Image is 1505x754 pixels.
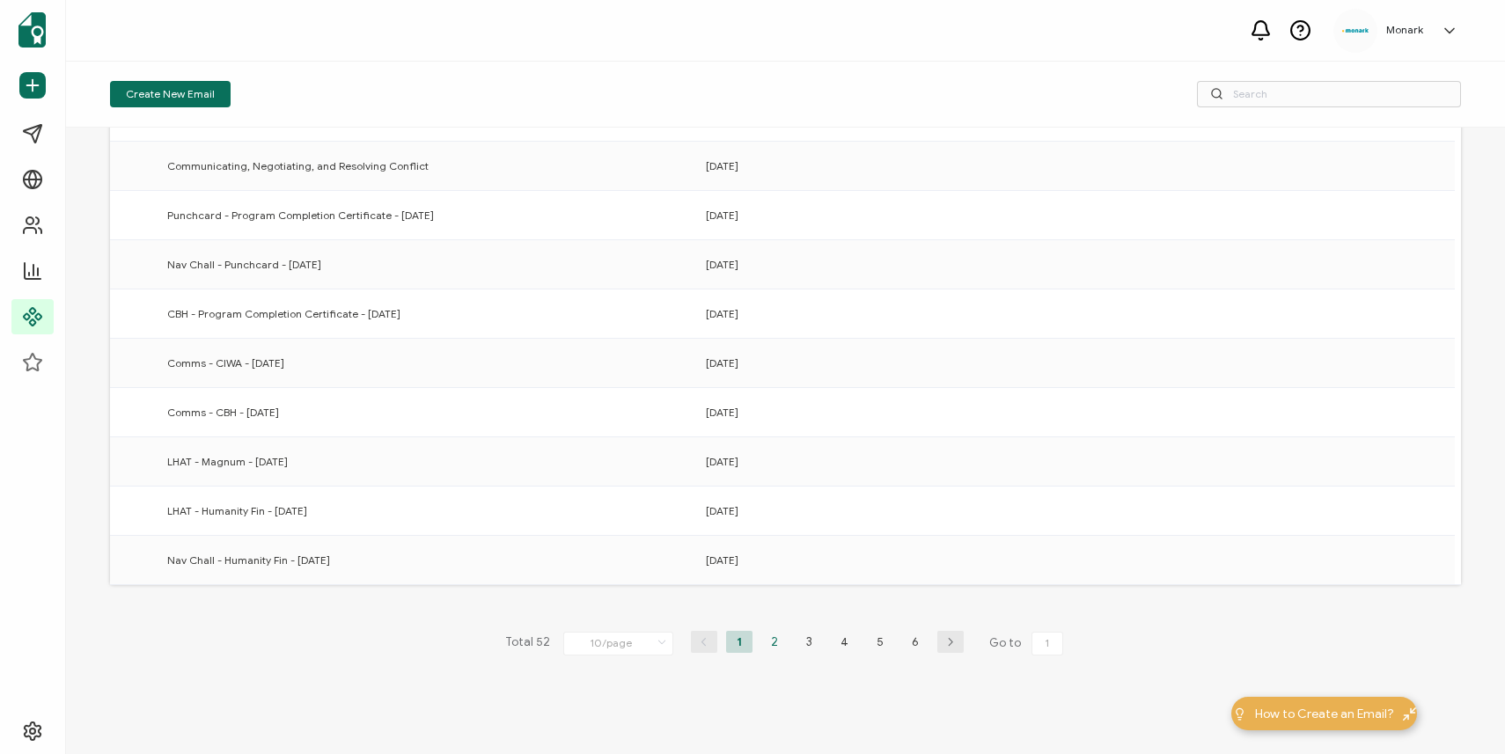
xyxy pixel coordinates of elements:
div: [DATE] [697,402,1235,422]
div: [DATE] [697,156,1235,176]
div: [DATE] [697,304,1235,324]
span: Nav Chall - Humanity Fin - [DATE] [167,550,330,570]
li: 6 [902,631,929,653]
h5: Monark [1386,24,1423,36]
img: sertifier-logomark-colored.svg [18,12,46,48]
span: LHAT - Humanity Fin - [DATE] [167,501,307,521]
input: Select [563,632,673,655]
div: [DATE] [697,451,1235,472]
li: 2 [761,631,788,653]
input: Search [1197,81,1461,107]
li: 5 [867,631,893,653]
span: Go to [989,631,1067,655]
span: Communicating, Negotiating, and Resolving Conflict [167,156,429,176]
img: 0563c257-c268-459f-8f5a-943513c310c2.png [1342,28,1369,33]
span: Total 52 [505,631,550,655]
li: 4 [832,631,858,653]
iframe: Chat Widget [1417,670,1505,754]
button: Create New Email [110,81,231,107]
div: [DATE] [697,205,1235,225]
div: [DATE] [697,353,1235,373]
div: [DATE] [697,501,1235,521]
span: CBH - Program Completion Certificate - [DATE] [167,304,400,324]
li: 3 [797,631,823,653]
span: LHAT - Magnum - [DATE] [167,451,288,472]
span: Create New Email [126,89,215,99]
div: [DATE] [697,254,1235,275]
li: 1 [726,631,752,653]
div: [DATE] [697,550,1235,570]
span: Comms - CBH - [DATE] [167,402,279,422]
img: minimize-icon.svg [1403,707,1416,721]
span: How to Create an Email? [1255,705,1394,723]
span: Punchcard - Program Completion Certificate - [DATE] [167,205,434,225]
span: Comms - CIWA - [DATE] [167,353,284,373]
span: Nav Chall - Punchcard - [DATE] [167,254,321,275]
